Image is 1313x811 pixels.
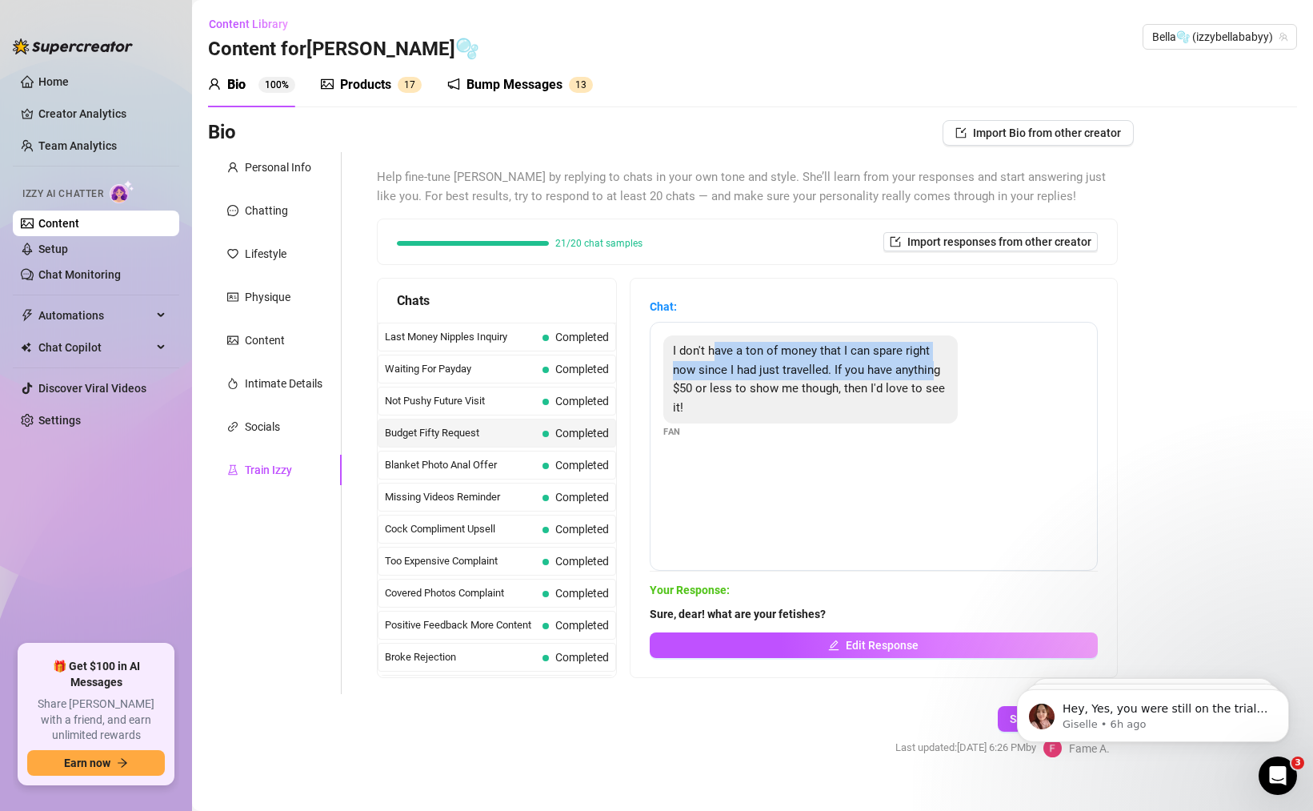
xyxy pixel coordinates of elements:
[258,77,295,93] sup: 100%
[245,288,290,306] div: Physique
[38,75,69,88] a: Home
[208,37,479,62] h3: Content for [PERSON_NAME]🫧
[227,335,238,346] span: picture
[38,101,166,126] a: Creator Analytics
[663,425,681,439] span: Fan
[397,291,430,311] span: Chats
[1291,757,1304,769] span: 3
[410,79,415,90] span: 7
[385,329,536,345] span: Last Money Nipples Inquiry
[245,331,285,349] div: Content
[377,168,1118,206] span: Help fine-tune [PERSON_NAME] by replying to chats in your own tone and style. She’ll learn from y...
[385,649,536,665] span: Broke Rejection
[27,697,165,744] span: Share [PERSON_NAME] with a friend, and earn unlimited rewards
[385,457,536,473] span: Blanket Photo Anal Offer
[575,79,581,90] span: 1
[943,120,1134,146] button: Import Bio from other creator
[13,38,133,54] img: logo-BBDzfeDw.svg
[321,78,334,90] span: picture
[1279,32,1288,42] span: team
[398,77,422,93] sup: 17
[38,243,68,255] a: Setup
[110,180,134,203] img: AI Chatter
[385,553,536,569] span: Too Expensive Complaint
[973,126,1121,139] span: Import Bio from other creator
[38,303,152,328] span: Automations
[227,75,246,94] div: Bio
[555,491,609,504] span: Completed
[650,608,826,620] strong: Sure, dear! what are your fetishes?
[22,187,103,202] span: Izzy AI Chatter
[227,464,238,476] span: experiment
[245,159,311,176] div: Personal Info
[227,378,238,389] span: fire
[21,309,34,322] span: thunderbolt
[21,342,31,353] img: Chat Copilot
[245,418,280,436] div: Socials
[555,619,609,632] span: Completed
[385,585,536,601] span: Covered Photos Complaint
[38,217,79,230] a: Content
[208,120,236,146] h3: Bio
[555,239,642,248] span: 21/20 chat samples
[245,202,288,219] div: Chatting
[208,11,301,37] button: Content Library
[245,375,322,392] div: Intimate Details
[404,79,410,90] span: 1
[385,617,536,633] span: Positive Feedback More Content
[555,587,609,600] span: Completed
[650,300,677,313] strong: Chat:
[650,632,1098,658] button: Edit Response
[385,393,536,409] span: Not Pushy Future Visit
[385,521,536,537] span: Cock Compliment Upsell
[227,162,238,173] span: user
[117,757,128,769] span: arrow-right
[245,245,286,263] div: Lifestyle
[1152,25,1287,49] span: Bella🫧 (izzybellababyy)
[38,382,146,395] a: Discover Viral Videos
[883,232,1098,251] button: Import responses from other creator
[555,427,609,440] span: Completed
[895,740,1036,756] span: Last updated: [DATE] 6:26 PM by
[907,235,1091,248] span: Import responses from other creator
[209,18,288,30] span: Content Library
[890,236,901,247] span: import
[385,361,536,377] span: Waiting For Payday
[569,77,593,93] sup: 13
[650,584,730,596] strong: Your Response:
[38,335,152,360] span: Chat Copilot
[27,659,165,690] span: 🎁 Get $100 in AI Messages
[828,640,839,651] span: edit
[245,461,292,479] div: Train Izzy
[555,555,609,568] span: Completed
[555,523,609,536] span: Completed
[555,363,609,375] span: Completed
[555,459,609,472] span: Completed
[555,395,609,408] span: Completed
[38,414,81,427] a: Settings
[555,331,609,343] span: Completed
[38,268,121,281] a: Chat Monitoring
[1259,757,1297,795] iframe: Intercom live chat
[673,343,945,415] span: I don't have a ton of money that I can spare right now since I had just travelled. If you have an...
[227,421,238,432] span: link
[385,425,536,441] span: Budget Fifty Request
[227,248,238,259] span: heart
[555,651,609,664] span: Completed
[581,79,586,90] span: 3
[466,75,562,94] div: Bump Messages
[955,127,967,139] span: import
[64,757,110,769] span: Earn now
[227,291,238,303] span: idcard
[340,75,391,94] div: Products
[846,639,919,652] span: Edit Response
[227,205,238,216] span: message
[38,139,117,152] a: Team Analytics
[385,489,536,505] span: Missing Videos Reminder
[208,78,221,90] span: user
[27,750,165,776] button: Earn nowarrow-right
[447,78,460,90] span: notification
